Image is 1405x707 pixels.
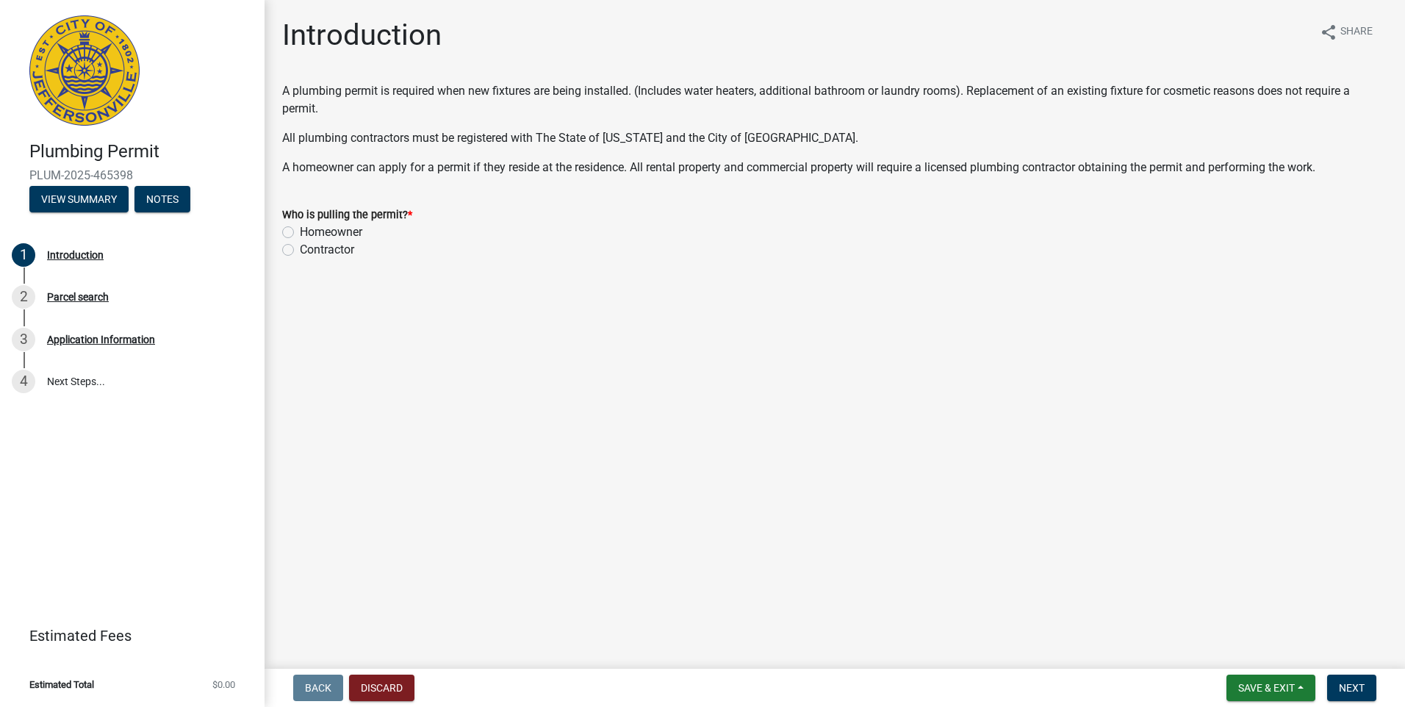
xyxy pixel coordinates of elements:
img: City of Jeffersonville, Indiana [29,15,140,126]
div: 2 [12,285,35,309]
button: Discard [349,675,414,701]
p: A plumbing permit is required when new fixtures are being installed. (Includes water heaters, add... [282,82,1387,118]
span: Save & Exit [1238,682,1295,694]
span: PLUM-2025-465398 [29,168,235,182]
button: Notes [134,186,190,212]
div: Parcel search [47,292,109,302]
p: All plumbing contractors must be registered with The State of [US_STATE] and the City of [GEOGRAP... [282,129,1387,147]
wm-modal-confirm: Notes [134,194,190,206]
span: Share [1340,24,1373,41]
button: View Summary [29,186,129,212]
button: Back [293,675,343,701]
label: Contractor [300,241,354,259]
i: share [1320,24,1337,41]
p: A homeowner can apply for a permit if they reside at the residence. All rental property and comme... [282,159,1387,176]
label: Who is pulling the permit? [282,210,412,220]
a: Estimated Fees [12,621,241,650]
div: Introduction [47,250,104,260]
div: 4 [12,370,35,393]
span: Estimated Total [29,680,94,689]
span: $0.00 [212,680,235,689]
button: shareShare [1308,18,1384,46]
div: Application Information [47,334,155,345]
h1: Introduction [282,18,442,53]
div: 3 [12,328,35,351]
h4: Plumbing Permit [29,141,253,162]
span: Next [1339,682,1365,694]
button: Save & Exit [1226,675,1315,701]
span: Back [305,682,331,694]
div: 1 [12,243,35,267]
button: Next [1327,675,1376,701]
wm-modal-confirm: Summary [29,194,129,206]
label: Homeowner [300,223,362,241]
